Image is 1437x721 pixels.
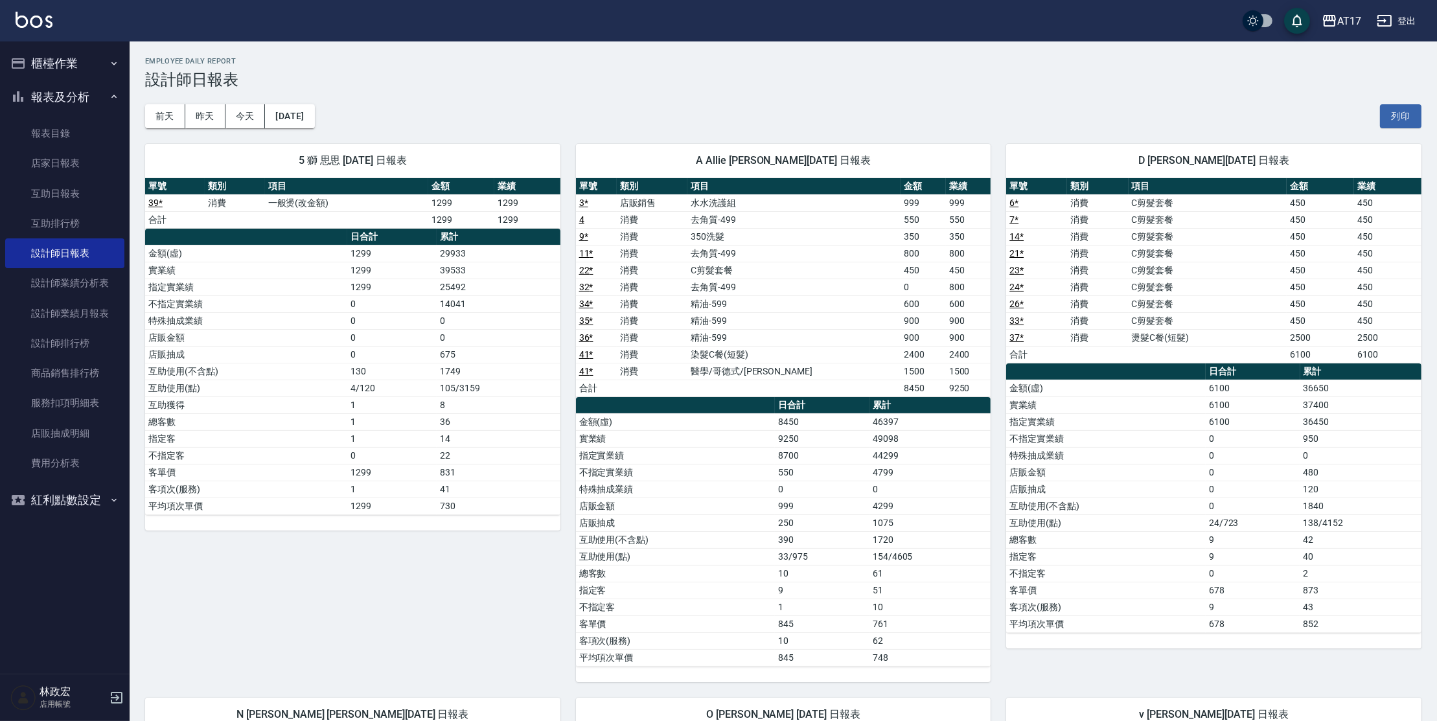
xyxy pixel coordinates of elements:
td: 特殊抽成業績 [145,312,347,329]
td: 指定實業績 [1006,413,1206,430]
td: 2 [1300,565,1421,582]
td: 消費 [617,279,687,295]
td: 6100 [1354,346,1421,363]
td: 總客數 [576,565,776,582]
td: 消費 [1067,279,1128,295]
td: 40 [1300,548,1421,565]
td: 互助使用(點) [145,380,347,396]
td: 9250 [946,380,991,396]
td: 不指定客 [145,447,347,464]
th: 日合計 [775,397,869,414]
td: 1299 [494,194,560,211]
td: 51 [869,582,991,599]
td: 4299 [869,498,991,514]
td: 消費 [617,363,687,380]
td: 染髮C餐(短髮) [687,346,901,363]
td: 1 [775,599,869,615]
td: 550 [775,464,869,481]
td: 105/3159 [437,380,560,396]
a: 設計師排行榜 [5,328,124,358]
th: 累計 [437,229,560,246]
td: 900 [946,329,991,346]
td: 6100 [1287,346,1354,363]
td: 去角質-499 [687,211,901,228]
button: 登出 [1372,9,1421,33]
td: 10 [775,632,869,649]
td: 600 [901,295,946,312]
td: 36 [437,413,560,430]
td: 450 [1354,295,1421,312]
td: 總客數 [145,413,347,430]
th: 累計 [1300,363,1421,380]
td: 450 [1287,194,1354,211]
th: 類別 [1067,178,1128,195]
td: C剪髮套餐 [1129,228,1287,245]
a: 店販抽成明細 [5,418,124,448]
th: 類別 [617,178,687,195]
td: 金額(虛) [576,413,776,430]
td: 130 [347,363,437,380]
th: 金額 [428,178,494,195]
button: 櫃檯作業 [5,47,124,80]
button: save [1284,8,1310,34]
td: 550 [901,211,946,228]
td: 互助使用(不含點) [145,363,347,380]
td: 9 [775,582,869,599]
td: 1299 [428,211,494,228]
table: a dense table [145,178,560,229]
td: 800 [946,245,991,262]
a: 設計師業績分析表 [5,268,124,298]
td: C剪髮套餐 [1129,312,1287,329]
th: 業績 [494,178,560,195]
td: 0 [437,329,560,346]
td: 0 [869,481,991,498]
button: 紅利點數設定 [5,483,124,517]
button: 前天 [145,104,185,128]
td: 精油-599 [687,295,901,312]
td: 去角質-499 [687,245,901,262]
a: 設計師日報表 [5,238,124,268]
td: 900 [901,312,946,329]
div: AT17 [1337,13,1361,29]
table: a dense table [576,178,991,397]
td: 14041 [437,295,560,312]
td: 店販抽成 [576,514,776,531]
td: 一般燙(改金額) [265,194,428,211]
td: 特殊抽成業績 [576,481,776,498]
td: 1500 [946,363,991,380]
td: 指定客 [576,582,776,599]
td: 14 [437,430,560,447]
td: 1749 [437,363,560,380]
td: 1299 [347,245,437,262]
td: 8 [437,396,560,413]
td: 36650 [1300,380,1421,396]
td: 消費 [1067,245,1128,262]
th: 類別 [205,178,264,195]
td: 0 [901,279,946,295]
a: 互助排行榜 [5,209,124,238]
td: 390 [775,531,869,548]
td: 店販金額 [576,498,776,514]
td: 25492 [437,279,560,295]
td: 1720 [869,531,991,548]
td: 客項次(服務) [1006,599,1206,615]
td: 金額(虛) [145,245,347,262]
td: 1500 [901,363,946,380]
td: 互助使用(點) [576,548,776,565]
td: 845 [775,649,869,666]
td: 平均項次單價 [576,649,776,666]
a: 費用分析表 [5,448,124,478]
th: 單號 [145,178,205,195]
th: 累計 [869,397,991,414]
td: 0 [1206,464,1300,481]
td: 2400 [946,346,991,363]
td: 消費 [1067,312,1128,329]
table: a dense table [576,397,991,667]
td: 450 [1354,211,1421,228]
td: 450 [946,262,991,279]
table: a dense table [1006,363,1421,633]
span: N [PERSON_NAME] [PERSON_NAME][DATE] 日報表 [161,708,545,721]
span: v [PERSON_NAME][DATE] 日報表 [1022,708,1406,721]
a: 服務扣項明細表 [5,388,124,418]
th: 日合計 [1206,363,1300,380]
